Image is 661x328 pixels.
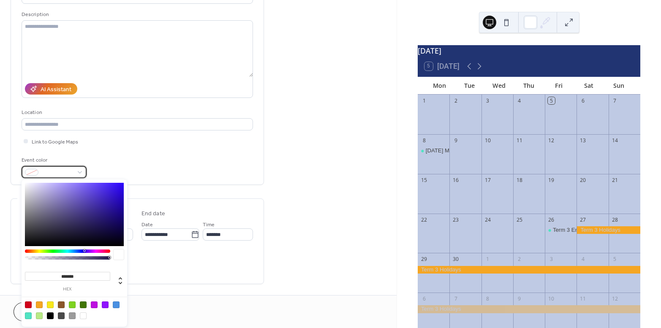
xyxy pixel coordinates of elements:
div: Term 3 Holidays [577,226,640,234]
div: 5 [611,256,618,263]
div: 23 [452,216,460,223]
div: #9B9B9B [69,312,76,319]
button: Cancel [14,302,65,321]
div: 28 [611,216,618,223]
div: Event color [22,156,85,165]
div: 2 [452,97,460,104]
div: Wed [484,77,514,94]
div: 8 [484,295,491,303]
div: #F5A623 [36,301,43,308]
div: Mon [424,77,454,94]
div: 4 [516,97,523,104]
div: 1 [484,256,491,263]
button: AI Assistant [25,83,77,95]
div: Fri [544,77,574,94]
div: 16 [452,176,460,184]
div: Term 3 Ends [545,226,577,234]
div: End date [141,209,165,218]
div: #4A90E2 [113,301,120,308]
div: #417505 [80,301,87,308]
div: 7 [611,97,618,104]
div: 8 [421,137,428,144]
div: 29 [421,256,428,263]
div: Term 3 Holidays [418,266,640,274]
div: 9 [516,295,523,303]
div: 19 [548,176,555,184]
div: 2 [516,256,523,263]
div: 12 [548,137,555,144]
div: Term 3 Ends [553,226,584,234]
div: 10 [484,137,491,144]
div: 24 [484,216,491,223]
div: Sat [574,77,604,94]
span: Date [141,220,153,229]
div: 11 [579,295,587,303]
div: 27 [579,216,587,223]
div: #000000 [47,312,54,319]
div: 15 [421,176,428,184]
div: Location [22,108,251,117]
div: #8B572A [58,301,65,308]
div: #BD10E0 [91,301,98,308]
div: Tue [454,77,484,94]
div: 14 [611,137,618,144]
div: 13 [579,137,587,144]
div: 30 [452,256,460,263]
div: Sun [604,77,634,94]
div: Father's Day Morning Tea [418,147,449,155]
div: 22 [421,216,428,223]
span: Link to Google Maps [32,138,78,146]
div: 5 [548,97,555,104]
div: #D0021B [25,301,32,308]
div: 6 [579,97,587,104]
div: #F8E71C [47,301,54,308]
div: 11 [516,137,523,144]
div: Thu [514,77,544,94]
div: #9013FE [102,301,109,308]
div: 7 [452,295,460,303]
div: 3 [548,256,555,263]
div: 4 [579,256,587,263]
div: 10 [548,295,555,303]
div: #B8E986 [36,312,43,319]
span: Time [203,220,215,229]
div: Description [22,10,251,19]
label: hex [25,287,110,292]
div: [DATE] Morning Tea [426,147,476,155]
div: Term 3 Holidays [418,305,640,313]
div: 9 [452,137,460,144]
div: [DATE] [418,45,640,56]
div: 25 [516,216,523,223]
div: 1 [421,97,428,104]
div: #FFFFFF [80,312,87,319]
div: 18 [516,176,523,184]
div: #4A4A4A [58,312,65,319]
div: #7ED321 [69,301,76,308]
div: 21 [611,176,618,184]
div: 26 [548,216,555,223]
div: 17 [484,176,491,184]
div: 6 [421,295,428,303]
div: 3 [484,97,491,104]
div: 12 [611,295,618,303]
div: #50E3C2 [25,312,32,319]
div: AI Assistant [41,85,71,94]
div: 20 [579,176,587,184]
